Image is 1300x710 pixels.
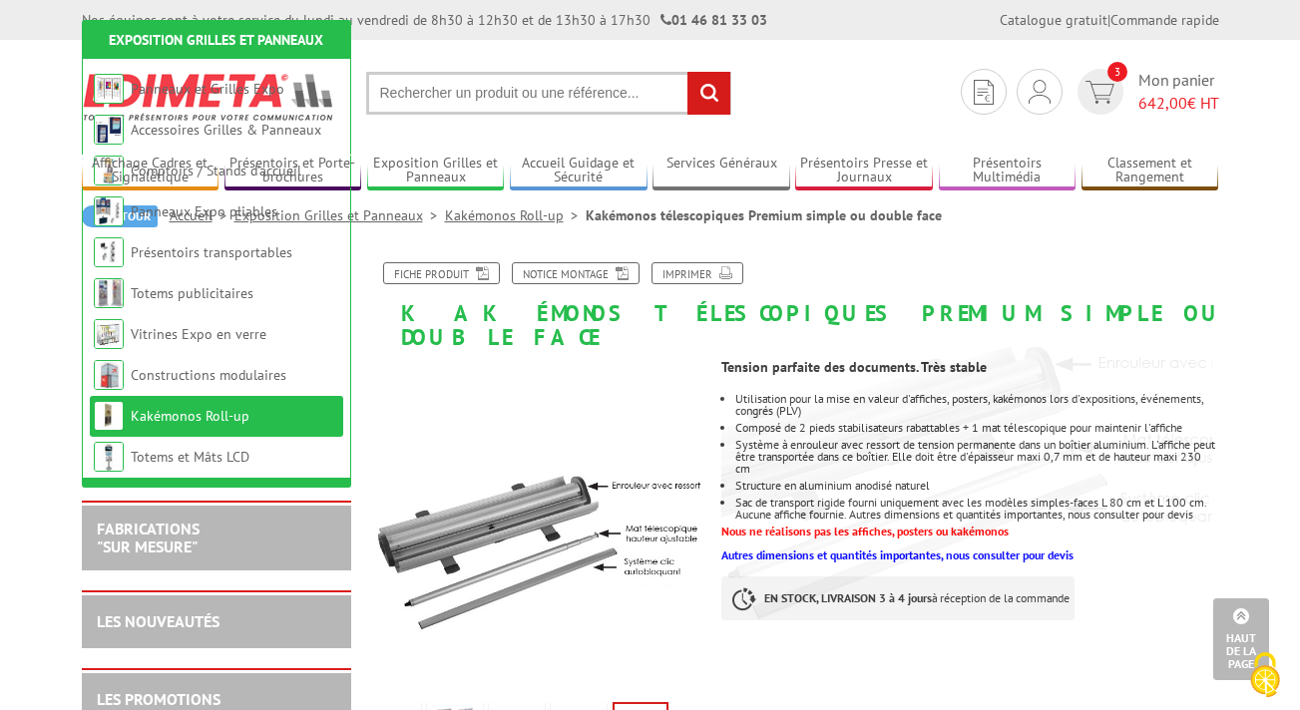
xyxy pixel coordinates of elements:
a: Accessoires Grilles & Panneaux [131,121,321,139]
img: Kakémonos Roll-up [94,401,124,431]
span: 642,00 [1138,93,1187,113]
a: Présentoirs et Porte-brochures [224,155,362,187]
a: Totems publicitaires [131,284,253,302]
h1: Kakémonos télescopiques Premium simple ou double face [356,262,1234,349]
a: Panneaux Expo pliables [131,202,277,220]
img: Cookies (fenêtre modale) [1240,650,1290,700]
input: Rechercher un produit ou une référence... [366,72,731,115]
a: Classement et Rangement [1082,155,1219,187]
a: Imprimer [651,262,743,284]
a: Présentoirs Presse et Journaux [795,155,933,187]
a: Totems et Mâts LCD [131,448,249,466]
a: Exposition Grilles et Panneaux [109,31,323,49]
img: Accessoires Grilles & Panneaux [94,115,124,145]
button: Cookies (fenêtre modale) [1230,642,1300,710]
input: rechercher [687,72,730,115]
a: Fiche produit [383,262,500,284]
a: Exposition Grilles et Panneaux [367,155,505,187]
a: Catalogue gratuit [1000,11,1107,29]
img: Panneaux et Grilles Expo [94,74,124,104]
img: devis rapide [1085,81,1114,104]
img: Présentoirs transportables [94,237,124,267]
img: Constructions modulaires [94,360,124,390]
a: FABRICATIONS"Sur Mesure" [97,519,200,556]
a: Commande rapide [1110,11,1219,29]
img: devis rapide [1029,80,1051,104]
a: Constructions modulaires [131,366,286,384]
a: LES PROMOTIONS [97,689,220,709]
span: € HT [1138,92,1219,115]
a: Présentoirs Multimédia [939,155,1077,187]
img: devis rapide [974,80,994,105]
div: | [1000,10,1219,30]
span: Mon panier [1138,69,1219,115]
a: Vitrines Expo en verre [131,325,266,343]
a: Services Généraux [652,155,790,187]
img: Totems et Mâts LCD [94,442,124,472]
img: Totems publicitaires [94,278,124,308]
a: Présentoirs transportables [131,243,292,261]
a: Notice Montage [512,262,640,284]
a: Kakémonos Roll-up [131,407,249,425]
a: Haut de la page [1213,598,1269,680]
img: 214430_kakemono_roll_stand_telescopique_simple_face_5.jpg [371,359,707,695]
a: Panneaux et Grilles Expo [131,80,284,98]
a: Affichage Cadres et Signalétique [82,155,219,187]
strong: 01 46 81 33 03 [660,11,767,29]
a: Kakémonos Roll-up [445,206,586,224]
a: Accueil Guidage et Sécurité [510,155,648,187]
div: Nos équipes sont à votre service du lundi au vendredi de 8h30 à 12h30 et de 13h30 à 17h30 [82,10,767,30]
img: Panneaux Expo pliables [94,196,124,226]
li: Kakémonos télescopiques Premium simple ou double face [586,205,942,225]
a: devis rapide 3 Mon panier 642,00€ HT [1073,69,1219,115]
img: Vitrines Expo en verre [94,319,124,349]
span: 3 [1107,62,1127,82]
a: LES NOUVEAUTÉS [97,611,219,631]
